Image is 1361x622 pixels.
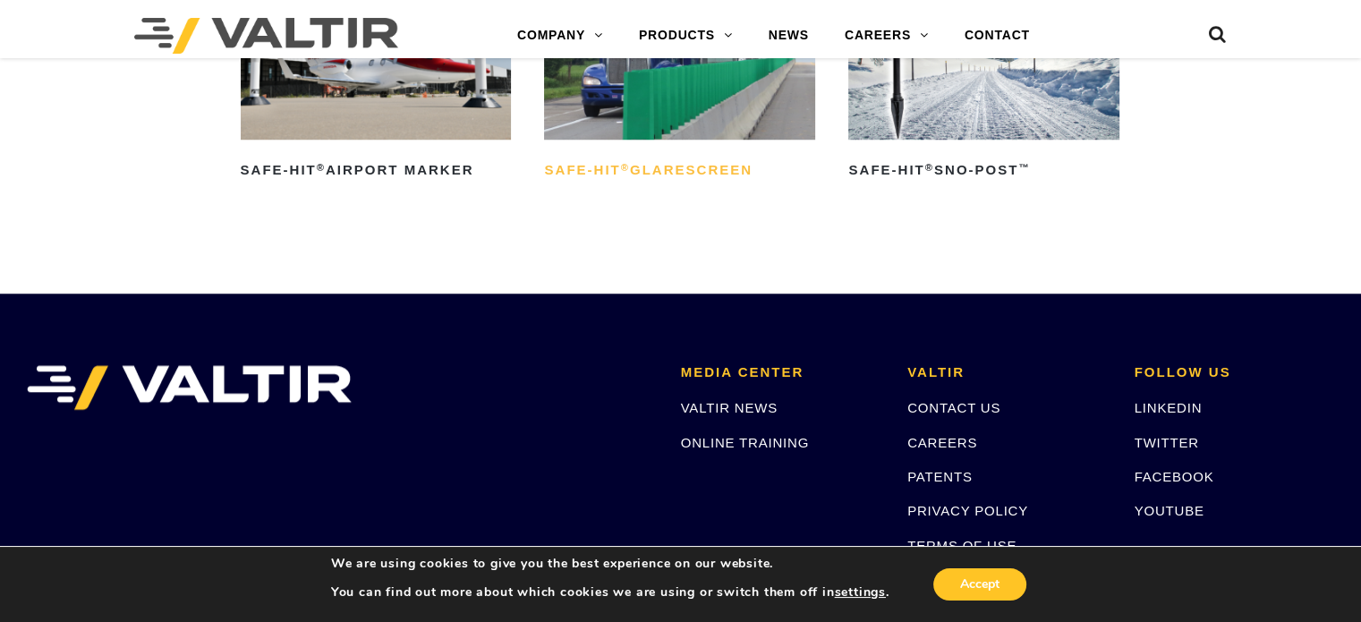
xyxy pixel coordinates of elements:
[1018,162,1030,173] sup: ™
[933,568,1026,601] button: Accept
[499,18,621,54] a: COMPANY
[331,556,889,572] p: We are using cookies to give you the best experience on our website.
[1135,503,1204,518] a: YOUTUBE
[947,18,1048,54] a: CONTACT
[907,538,1016,553] a: TERMS OF USE
[907,469,973,484] a: PATENTS
[1135,469,1214,484] a: FACEBOOK
[681,400,778,415] a: VALTIR NEWS
[681,435,809,450] a: ONLINE TRAINING
[331,584,889,601] p: You can find out more about which cookies we are using or switch them off in .
[907,435,977,450] a: CAREERS
[681,365,880,380] h2: MEDIA CENTER
[827,18,947,54] a: CAREERS
[1135,400,1203,415] a: LINKEDIN
[1135,365,1334,380] h2: FOLLOW US
[751,18,827,54] a: NEWS
[134,18,398,54] img: Valtir
[834,584,885,601] button: settings
[544,156,815,184] h2: Safe-Hit Glarescreen
[1135,435,1199,450] a: TWITTER
[621,162,630,173] sup: ®
[907,365,1107,380] h2: VALTIR
[907,400,1000,415] a: CONTACT US
[925,162,934,173] sup: ®
[907,503,1028,518] a: PRIVACY POLICY
[27,365,352,410] img: VALTIR
[241,156,512,184] h2: Safe-Hit Airport Marker
[317,162,326,173] sup: ®
[848,156,1119,184] h2: Safe-Hit Sno-Post
[621,18,751,54] a: PRODUCTS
